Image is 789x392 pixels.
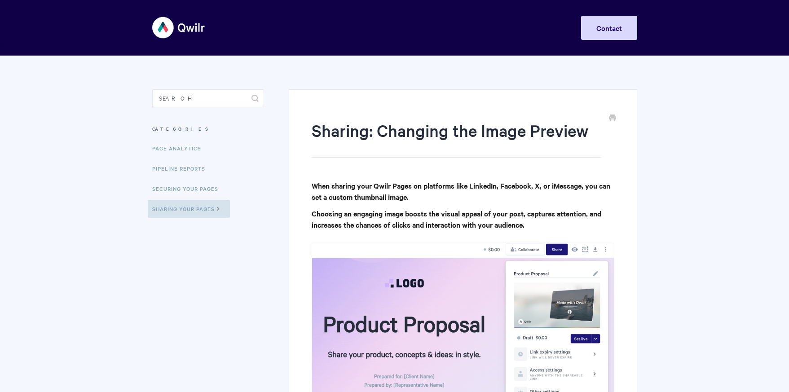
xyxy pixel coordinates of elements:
a: Print this Article [609,114,616,123]
a: Sharing Your Pages [148,200,230,218]
a: Contact [581,16,637,40]
img: Qwilr Help Center [152,11,206,44]
h4: When sharing your Qwilr Pages on platforms like LinkedIn, Facebook, X, or iMessage, you can set a... [312,180,614,203]
h4: Choosing an engaging image boosts the visual appeal of your post, captures attention, and increas... [312,208,614,230]
a: Page Analytics [152,139,208,157]
h3: Categories [152,121,264,137]
input: Search [152,89,264,107]
a: Pipeline reports [152,159,212,177]
h1: Sharing: Changing the Image Preview [312,119,600,158]
a: Securing Your Pages [152,180,225,198]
